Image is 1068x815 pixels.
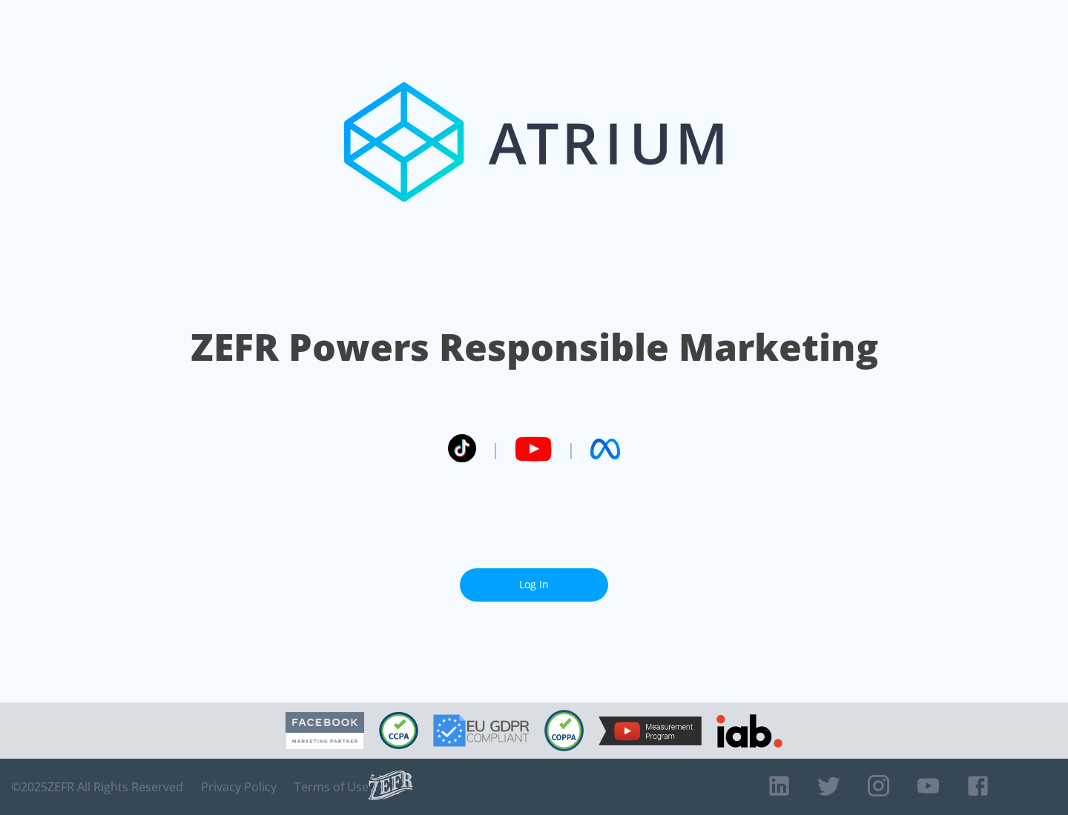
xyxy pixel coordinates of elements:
span: | [567,438,576,460]
span: © 2025 ZEFR All Rights Reserved [11,779,183,794]
img: IAB [716,714,782,748]
img: COPPA Compliant [544,710,584,751]
img: CCPA Compliant [379,712,418,749]
a: Log In [460,568,608,602]
img: GDPR Compliant [433,714,530,747]
a: Privacy Policy [201,779,277,794]
span: | [491,438,500,460]
h1: ZEFR Powers Responsible Marketing [191,322,878,373]
a: Terms of Use [294,779,369,794]
img: Facebook Marketing Partner [286,712,364,750]
img: YouTube Measurement Program [599,716,702,745]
